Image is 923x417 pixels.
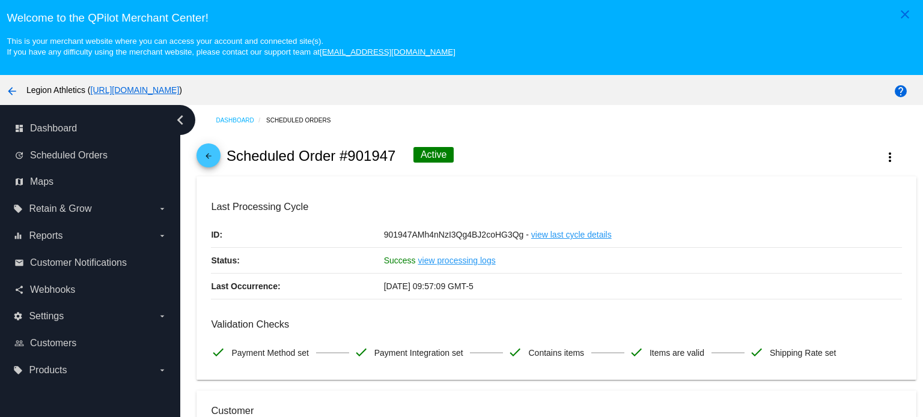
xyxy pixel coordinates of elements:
span: Settings [29,311,64,322]
h3: Last Processing Cycle [211,201,901,212]
a: view processing logs [418,248,496,273]
mat-icon: check [354,345,368,359]
a: view last cycle details [531,222,612,247]
mat-icon: check [508,345,522,359]
mat-icon: close [898,7,912,22]
i: share [14,285,24,295]
h3: Welcome to the QPilot Merchant Center! [7,11,916,25]
a: [EMAIL_ADDRESS][DOMAIN_NAME] [320,47,455,56]
div: Active [413,147,454,163]
span: Payment Integration set [374,340,463,365]
a: [URL][DOMAIN_NAME] [91,85,180,95]
p: Status: [211,248,383,273]
a: Scheduled Orders [266,111,341,130]
span: Retain & Grow [29,203,91,214]
p: ID: [211,222,383,247]
i: equalizer [13,231,23,241]
i: arrow_drop_down [157,365,167,375]
span: Reports [29,230,62,241]
a: share Webhooks [14,280,167,299]
span: Payment Method set [231,340,308,365]
a: Dashboard [216,111,266,130]
small: This is your merchant website where you can access your account and connected site(s). If you hav... [7,37,455,56]
span: Customer Notifications [30,257,127,268]
i: arrow_drop_down [157,311,167,321]
span: Scheduled Orders [30,150,108,161]
span: Webhooks [30,284,75,295]
span: Products [29,365,67,376]
a: people_outline Customers [14,334,167,353]
i: local_offer [13,365,23,375]
i: map [14,177,24,187]
i: email [14,258,24,268]
a: update Scheduled Orders [14,146,167,165]
span: [DATE] 09:57:09 GMT-5 [384,281,474,291]
span: Shipping Rate set [770,340,836,365]
span: Dashboard [30,123,77,134]
i: local_offer [13,204,23,214]
i: arrow_drop_down [157,204,167,214]
i: arrow_drop_down [157,231,167,241]
mat-icon: check [749,345,764,359]
mat-icon: check [629,345,644,359]
i: update [14,151,24,160]
i: dashboard [14,124,24,133]
mat-icon: check [211,345,225,359]
a: dashboard Dashboard [14,119,167,138]
h2: Scheduled Order #901947 [227,148,396,164]
a: map Maps [14,172,167,191]
p: Last Occurrence: [211,274,383,299]
span: 901947AMh4nNzI3Qg4BJ2coHG3Qg - [384,230,529,239]
mat-icon: help [894,84,908,98]
a: email Customer Notifications [14,253,167,272]
mat-icon: arrow_back [201,152,216,166]
span: Customers [30,338,76,349]
i: people_outline [14,338,24,348]
span: Success [384,256,416,265]
h3: Validation Checks [211,319,901,330]
span: Maps [30,176,53,187]
i: chevron_left [171,110,190,130]
span: Items are valid [650,340,704,365]
mat-icon: more_vert [883,150,897,164]
mat-icon: arrow_back [5,84,19,98]
h3: Customer [211,405,901,416]
span: Contains items [528,340,584,365]
span: Legion Athletics ( ) [26,85,182,95]
i: settings [13,311,23,321]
